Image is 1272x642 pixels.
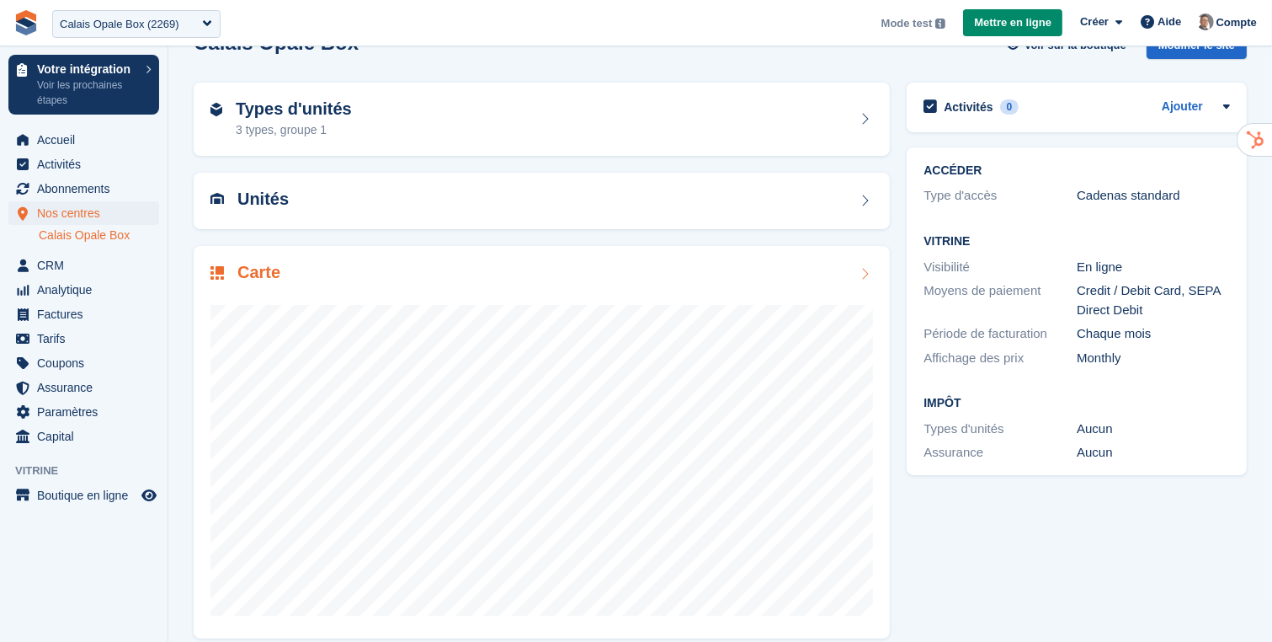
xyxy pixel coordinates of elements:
a: Ajouter [1162,98,1203,117]
span: Boutique en ligne [37,484,138,507]
span: Compte [1216,14,1257,31]
h2: Carte [237,263,280,282]
span: Abonnements [37,177,138,201]
span: Nos centres [37,201,138,225]
div: Calais Opale Box (2269) [60,16,179,33]
a: menu [8,152,159,176]
a: Boutique d'aperçu [139,485,159,506]
span: Coupons [37,351,138,375]
span: Vitrine [15,463,168,479]
img: stora-icon-8386f47178a22dfd0bd8f6a31ec36ba5ce8667c1dd55bd0f319d3a0aa187defe.svg [13,10,39,35]
h2: Activités [944,99,993,115]
a: menu [8,177,159,201]
div: Credit / Debit Card, SEPA Direct Debit [1077,281,1230,319]
div: Période de facturation [923,324,1077,344]
a: menu [8,400,159,424]
a: menu [8,278,159,302]
div: Chaque mois [1077,324,1230,344]
h2: Unités [237,190,289,209]
h2: ACCÉDER [923,164,1230,178]
span: Assurance [37,376,138,399]
span: Mode test [881,15,933,32]
a: Carte [194,246,890,639]
img: Sebastien Bonnier [1197,13,1214,30]
img: unit-type-icn-2b2737a686de81e16bb02015468b77c625bbabd49415b5ef34ead5e3b44a266d.svg [210,103,222,116]
span: Aide [1158,13,1181,30]
img: map-icn-33ee37083ee616e46c38cad1a60f524a97daa1e2b2c8c0bc3eb3415660979fc1.svg [210,266,224,280]
a: menu [8,327,159,350]
div: En ligne [1077,258,1230,277]
div: Cadenas standard [1077,186,1230,206]
span: Capital [37,425,138,448]
div: 3 types, groupe 1 [236,121,352,139]
span: Tarifs [37,327,138,350]
span: Accueil [37,128,138,152]
div: 0 [1000,99,1019,115]
a: menu [8,425,159,448]
h2: Impôt [923,397,1230,410]
a: Votre intégration Voir les prochaines étapes [8,55,159,115]
p: Votre intégration [37,63,137,75]
a: menu [8,484,159,507]
div: Type d'accès [923,186,1077,206]
img: unit-icn-7be61d7bf1b0ce9d3e12c5938cc71ed9869f7b940bace4675aadf7bd6d80202e.svg [210,193,224,205]
a: Calais Opale Box [39,227,159,243]
h2: Types d'unités [236,99,352,119]
a: Unités [194,173,890,229]
a: menu [8,376,159,399]
a: menu [8,201,159,225]
a: Types d'unités 3 types, groupe 1 [194,83,890,157]
a: menu [8,254,159,277]
div: Visibilité [923,258,1077,277]
a: Modifier le site [1147,31,1247,66]
span: Créer [1080,13,1109,30]
span: Paramètres [37,400,138,424]
div: Aucun [1077,420,1230,439]
a: menu [8,351,159,375]
div: Assurance [923,443,1077,463]
span: CRM [37,254,138,277]
h2: Vitrine [923,235,1230,249]
span: Activités [37,152,138,176]
div: Aucun [1077,443,1230,463]
span: Mettre en ligne [974,14,1051,31]
div: Types d'unités [923,420,1077,439]
p: Voir les prochaines étapes [37,78,137,108]
a: menu [8,302,159,326]
img: icon-info-grey-7440780725fd019a000dd9b08b2336e03edf1995a4989e88bcd33f0948082b44.svg [935,19,945,29]
div: Moyens de paiement [923,281,1077,319]
span: Factures [37,302,138,326]
div: Affichage des prix [923,349,1077,368]
div: Monthly [1077,349,1230,368]
a: menu [8,128,159,152]
a: Mettre en ligne [963,9,1062,37]
span: Analytique [37,278,138,302]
